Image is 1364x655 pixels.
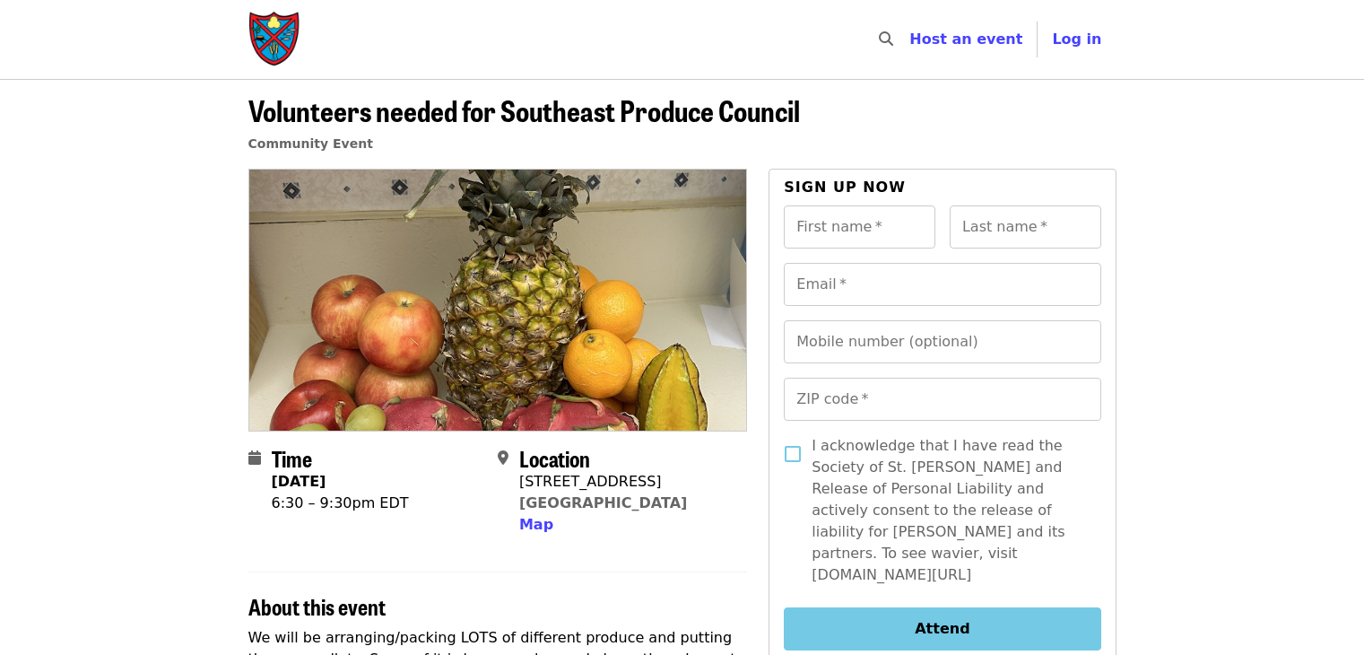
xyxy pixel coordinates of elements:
[272,493,409,514] div: 6:30 – 9:30pm EDT
[519,494,687,511] a: [GEOGRAPHIC_DATA]
[904,18,918,61] input: Search
[1052,31,1101,48] span: Log in
[519,516,553,533] span: Map
[519,442,590,474] span: Location
[272,473,326,490] strong: [DATE]
[784,607,1100,651] button: Attend
[272,442,312,474] span: Time
[248,136,373,151] a: Community Event
[519,514,553,536] button: Map
[248,11,302,68] img: Society of St. Andrew - Home
[784,179,906,196] span: Sign up now
[784,263,1100,306] input: Email
[812,435,1086,586] span: I acknowledge that I have read the Society of St. [PERSON_NAME] and Release of Personal Liability...
[784,378,1100,421] input: ZIP code
[909,31,1022,48] a: Host an event
[248,590,386,622] span: About this event
[519,471,687,493] div: [STREET_ADDRESS]
[950,205,1101,249] input: Last name
[248,450,261,467] i: calendar icon
[784,205,935,249] input: First name
[784,320,1100,363] input: Mobile number (optional)
[1038,22,1116,57] button: Log in
[498,450,508,467] i: map-marker-alt icon
[248,89,800,131] span: Volunteers needed for Southeast Produce Council
[879,31,893,48] i: search icon
[249,170,747,430] img: Volunteers needed for Southeast Produce Council organized by Society of St. Andrew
